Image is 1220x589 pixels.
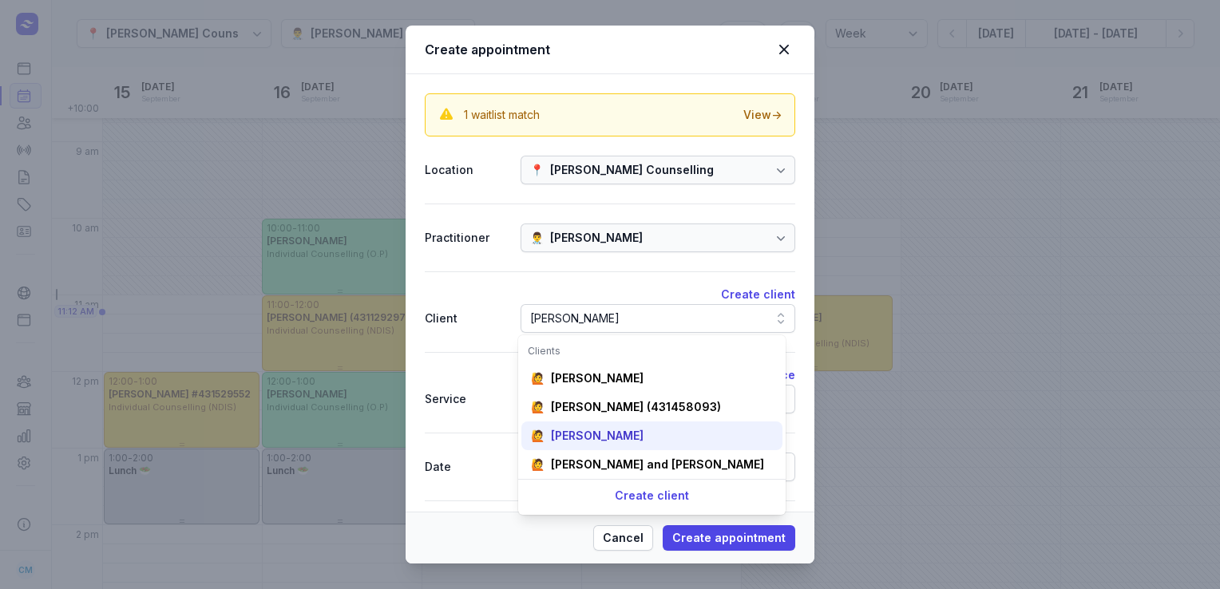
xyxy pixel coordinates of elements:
div: View [743,107,782,123]
div: 👨‍⚕️ [530,228,544,247]
div: 1 waitlist match [464,107,540,123]
div: 🙋 [531,457,545,472]
div: [PERSON_NAME] [530,309,620,328]
div: Clients [528,345,776,358]
div: Service [425,389,508,409]
div: 🙋 [531,399,545,415]
div: [PERSON_NAME] [551,428,644,444]
button: Create client [721,285,795,304]
div: Create appointment [425,40,773,59]
div: Date [425,457,508,476]
div: 🙋 [531,370,545,386]
div: 📍 [530,160,544,180]
button: Cancel [593,525,653,551]
div: Location [425,160,508,180]
div: Create client [518,479,786,512]
div: [PERSON_NAME] Counselling [550,160,714,180]
span: → [771,108,782,121]
div: 🙋 [531,428,545,444]
span: Create appointment [672,528,786,547]
div: [PERSON_NAME] and [PERSON_NAME] [551,457,764,472]
div: [PERSON_NAME] (431458093) [551,399,721,415]
div: Client [425,309,508,328]
span: Cancel [603,528,644,547]
button: Create appointment [663,525,795,551]
div: [PERSON_NAME] [551,370,644,386]
div: Practitioner [425,228,508,247]
div: [PERSON_NAME] [550,228,643,247]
